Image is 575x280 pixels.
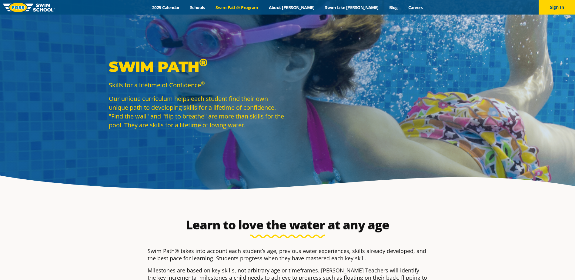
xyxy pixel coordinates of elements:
a: Swim Like [PERSON_NAME] [320,5,384,10]
p: Swim Path [109,58,285,76]
a: About [PERSON_NAME] [263,5,320,10]
p: Skills for a lifetime of Confidence [109,81,285,89]
a: Schools [185,5,210,10]
sup: ® [199,56,207,69]
sup: ® [201,80,205,86]
a: Careers [403,5,428,10]
p: Swim Path® takes into account each student’s age, previous water experiences, skills already deve... [148,247,428,262]
a: 2025 Calendar [147,5,185,10]
a: Blog [384,5,403,10]
h2: Learn to love the water at any age [145,218,431,232]
a: Swim Path® Program [210,5,263,10]
p: Our unique curriculum helps each student find their own unique path to developing skills for a li... [109,94,285,129]
img: FOSS Swim School Logo [3,3,55,12]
